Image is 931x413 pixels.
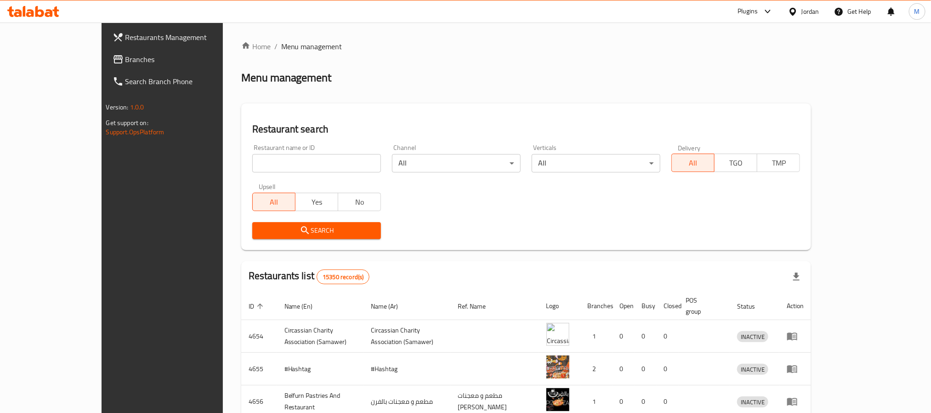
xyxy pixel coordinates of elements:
th: Logo [539,292,580,320]
nav: breadcrumb [241,41,812,52]
div: All [392,154,521,172]
span: Version: [106,101,129,113]
span: Yes [299,195,335,209]
th: Busy [635,292,657,320]
button: All [252,193,295,211]
div: All [532,154,660,172]
img: ​Circassian ​Charity ​Association​ (Samawer) [546,323,569,346]
button: Yes [295,193,338,211]
span: TMP [761,156,796,170]
h2: Menu management [241,70,332,85]
div: Export file [785,266,807,288]
th: Open [613,292,635,320]
a: Branches [105,48,257,70]
td: ​Circassian ​Charity ​Association​ (Samawer) [364,320,451,353]
span: No [342,195,377,209]
div: Plugins [738,6,758,17]
h2: Restaurants list [249,269,370,284]
span: All [256,195,292,209]
h2: Restaurant search [252,122,800,136]
td: #Hashtag [364,353,451,385]
button: Search [252,222,381,239]
td: 0 [657,353,679,385]
td: 0 [613,320,635,353]
div: Menu [787,363,804,374]
span: Name (En) [284,301,325,312]
td: 0 [613,353,635,385]
td: 1 [580,320,613,353]
button: All [671,154,715,172]
th: Branches [580,292,613,320]
span: POS group [686,295,719,317]
span: Menu management [281,41,342,52]
div: INACTIVE [737,396,768,407]
li: / [274,41,278,52]
td: 2 [580,353,613,385]
span: 1.0.0 [130,101,144,113]
span: Search Branch Phone [125,76,250,87]
th: Action [779,292,811,320]
td: 0 [635,353,657,385]
span: 15350 record(s) [317,273,369,281]
span: ID [249,301,266,312]
td: 0 [635,320,657,353]
span: Search [260,225,374,236]
button: TGO [714,154,757,172]
span: Status [737,301,767,312]
span: Restaurants Management [125,32,250,43]
label: Delivery [678,144,701,151]
div: Menu [787,396,804,407]
button: TMP [757,154,800,172]
div: Menu [787,331,804,342]
a: Restaurants Management [105,26,257,48]
span: INACTIVE [737,364,768,375]
td: 4654 [241,320,277,353]
td: 4655 [241,353,277,385]
span: INACTIVE [737,332,768,342]
div: Jordan [801,6,819,17]
input: Search for restaurant name or ID.. [252,154,381,172]
label: Upsell [259,184,276,190]
span: Branches [125,54,250,65]
img: #Hashtag [546,356,569,379]
span: INACTIVE [737,397,768,407]
span: Ref. Name [458,301,498,312]
div: Total records count [317,270,369,284]
td: #Hashtag [277,353,364,385]
span: M [914,6,920,17]
th: Closed [657,292,679,320]
span: TGO [718,156,754,170]
span: Get support on: [106,117,148,129]
td: 0 [657,320,679,353]
span: All [676,156,711,170]
a: Support.OpsPlatform [106,126,165,138]
span: Name (Ar) [371,301,410,312]
img: Belfurn Pastries And Restaurant [546,388,569,411]
button: No [338,193,381,211]
a: Search Branch Phone [105,70,257,92]
td: ​Circassian ​Charity ​Association​ (Samawer) [277,320,364,353]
